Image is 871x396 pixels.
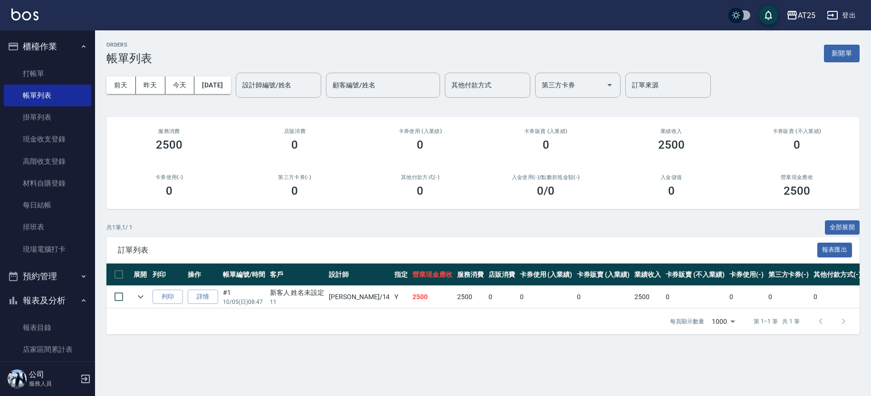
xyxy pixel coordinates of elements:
[166,184,172,198] h3: 0
[4,238,91,260] a: 現場電腦打卡
[543,138,549,151] h3: 0
[759,6,778,25] button: save
[620,128,723,134] h2: 業績收入
[4,216,91,238] a: 排班表
[766,264,812,286] th: 第三方卡券(-)
[106,76,136,94] button: 前天
[602,77,617,93] button: Open
[410,264,455,286] th: 營業現金應收
[223,298,265,306] p: 10/05 (日) 08:47
[8,369,27,388] img: Person
[766,286,812,308] td: 0
[106,223,133,232] p: 共 1 筆, 1 / 1
[817,245,852,254] a: 報表匯出
[746,174,848,180] h2: 營業現金應收
[823,7,860,24] button: 登出
[494,128,597,134] h2: 卡券販賣 (入業績)
[4,339,91,360] a: 店家區間累計表
[4,34,91,59] button: 櫃檯作業
[243,128,346,134] h2: 店販消費
[811,264,863,286] th: 其他付款方式(-)
[410,286,455,308] td: 2500
[194,76,230,94] button: [DATE]
[486,286,517,308] td: 0
[4,264,91,289] button: 預約管理
[455,264,486,286] th: 服務消費
[106,42,152,48] h2: ORDERS
[188,290,218,304] a: 詳情
[4,63,91,85] a: 打帳單
[663,264,727,286] th: 卡券販賣 (不入業績)
[4,194,91,216] a: 每日結帳
[118,128,220,134] h3: 服務消費
[369,174,471,180] h2: 其他付款方式(-)
[486,264,517,286] th: 店販消費
[727,286,766,308] td: 0
[658,138,685,151] h3: 2500
[268,264,327,286] th: 客戶
[165,76,195,94] button: 今天
[517,286,575,308] td: 0
[417,184,423,198] h3: 0
[794,138,800,151] h3: 0
[455,286,486,308] td: 2500
[668,184,675,198] h3: 0
[369,128,471,134] h2: 卡券使用 (入業績)
[4,360,91,382] a: 店家日報表
[4,106,91,128] a: 掛單列表
[291,184,298,198] h3: 0
[417,138,423,151] h3: 0
[517,264,575,286] th: 卡券使用 (入業績)
[185,264,220,286] th: 操作
[746,128,848,134] h2: 卡券販賣 (不入業績)
[118,174,220,180] h2: 卡券使用(-)
[537,184,555,198] h3: 0 /0
[150,264,185,286] th: 列印
[29,379,77,388] p: 服務人員
[270,298,325,306] p: 11
[392,264,410,286] th: 指定
[270,288,325,298] div: 新客人 姓名未設定
[817,243,852,257] button: 報表匯出
[4,85,91,106] a: 帳單列表
[4,128,91,150] a: 現金收支登錄
[392,286,410,308] td: Y
[824,45,860,62] button: 新開單
[825,220,860,235] button: 全部展開
[131,264,150,286] th: 展開
[798,9,815,21] div: AT25
[811,286,863,308] td: 0
[632,286,663,308] td: 2500
[11,9,38,20] img: Logo
[326,286,392,308] td: [PERSON_NAME] /14
[754,317,800,326] p: 第 1–1 筆 共 1 筆
[134,290,148,304] button: expand row
[220,286,268,308] td: #1
[670,317,704,326] p: 每頁顯示數量
[784,184,810,198] h3: 2500
[29,370,77,379] h5: 公司
[620,174,723,180] h2: 入金儲值
[156,138,182,151] h3: 2500
[4,288,91,313] button: 報表及分析
[106,52,152,65] h3: 帳單列表
[326,264,392,286] th: 設計師
[220,264,268,286] th: 帳單編號/時間
[708,309,738,334] div: 1000
[574,264,632,286] th: 卡券販賣 (入業績)
[494,174,597,180] h2: 入金使用(-) /點數折抵金額(-)
[4,151,91,172] a: 高階收支登錄
[4,172,91,194] a: 材料自購登錄
[632,264,663,286] th: 業績收入
[153,290,183,304] button: 列印
[574,286,632,308] td: 0
[243,174,346,180] h2: 第三方卡券(-)
[783,6,819,25] button: AT25
[824,48,860,57] a: 新開單
[4,317,91,339] a: 報表目錄
[291,138,298,151] h3: 0
[663,286,727,308] td: 0
[136,76,165,94] button: 昨天
[118,245,817,255] span: 訂單列表
[727,264,766,286] th: 卡券使用(-)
